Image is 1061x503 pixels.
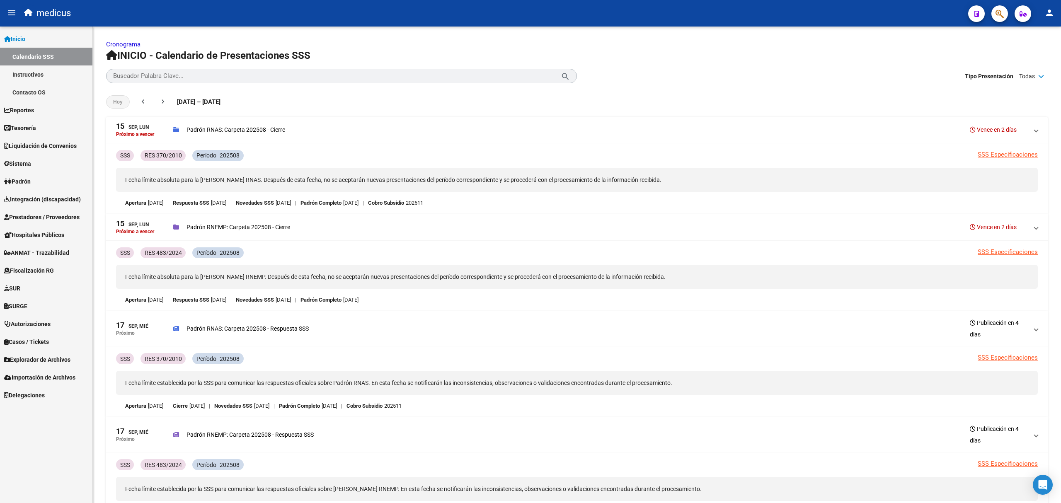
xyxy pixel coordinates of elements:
p: Próximo a vencer [116,229,154,235]
p: Padrón Completo [300,295,342,305]
span: Reportes [4,106,34,115]
p: SSS [120,354,130,363]
p: Cobro Subsidio [368,198,404,208]
span: Delegaciones [4,391,45,400]
p: Novedades SSS [236,295,274,305]
span: Tipo Presentación [965,72,1013,81]
p: RES 370/2010 [145,354,182,363]
span: Casos / Tickets [4,337,49,346]
div: Sep, Lun [116,123,149,131]
p: Período [196,151,216,160]
p: Período [196,354,216,363]
p: Próximo a vencer [116,131,154,137]
span: Liquidación de Convenios [4,141,77,150]
span: | [274,401,275,411]
span: SURGE [4,302,27,311]
p: Cobro Subsidio [346,401,383,411]
span: | [230,295,232,305]
span: 17 [116,322,124,329]
div: Open Intercom Messenger [1033,475,1053,495]
p: RES 483/2024 [145,460,182,469]
p: Novedades SSS [236,198,274,208]
span: Hospitales Públicos [4,230,64,239]
p: SSS [120,460,130,469]
p: Período [196,460,216,469]
span: Tesorería [4,123,36,133]
button: Hoy [106,95,130,109]
p: [DATE] [211,295,226,305]
p: Padrón RNAS: Carpeta 202508 - Cierre [187,125,285,134]
span: [DATE] – [DATE] [177,97,220,106]
p: [DATE] [276,295,291,305]
p: Período [196,248,216,257]
p: Próximo [116,330,135,336]
span: ANMAT - Trazabilidad [4,248,69,257]
mat-icon: chevron_left [139,97,147,106]
p: [DATE] [343,295,359,305]
p: Respuesta SSS [173,198,209,208]
p: Padrón Completo [300,198,342,208]
span: Integración (discapacidad) [4,195,81,204]
mat-icon: menu [7,8,17,18]
p: Fecha límite establecida por la SSS para comunicar las respuestas oficiales sobre [PERSON_NAME] R... [116,477,1038,501]
p: Padrón Completo [279,401,320,411]
div: Sep, Mié [116,428,148,436]
p: RES 483/2024 [145,248,182,257]
span: | [167,401,169,411]
span: Inicio [4,34,25,44]
span: Importación de Archivos [4,373,75,382]
p: Apertura [125,198,146,208]
span: | [341,401,342,411]
span: 15 [116,220,124,227]
mat-expansion-panel-header: 15Sep, LunPróximo a vencerPadrón RNEMP: Carpeta 202508 - CierreVence en 2 días [106,214,1048,241]
span: | [209,401,210,411]
a: SSS Especificaciones [978,460,1038,467]
p: Novedades SSS [214,401,252,411]
p: [DATE] [148,401,163,411]
mat-icon: search [561,71,570,81]
a: SSS Especificaciones [978,354,1038,361]
p: 202508 [220,460,240,469]
mat-icon: person [1044,8,1054,18]
a: Cronograma [106,41,140,48]
mat-expansion-panel-header: 17Sep, MiéPróximoPadrón RNAS: Carpeta 202508 - Respuesta SSSPublicación en 4 días [106,311,1048,346]
h3: Publicación en 4 días [970,423,1028,446]
p: 202508 [220,151,240,160]
h3: Vence en 2 días [970,124,1017,135]
p: [DATE] [148,198,163,208]
div: Sep, Lun [116,220,149,229]
span: 17 [116,428,124,435]
a: SSS Especificaciones [978,151,1038,158]
p: 202508 [220,248,240,257]
span: | [295,295,296,305]
span: Fiscalización RG [4,266,54,275]
p: Padrón RNEMP: Carpeta 202508 - Cierre [187,222,290,232]
p: [DATE] [148,295,163,305]
p: Padrón RNAS: Carpeta 202508 - Respuesta SSS [187,324,309,333]
span: medicus [36,4,71,22]
span: SUR [4,284,20,293]
mat-expansion-panel-header: 17Sep, MiéPróximoPadrón RNEMP: Carpeta 202508 - Respuesta SSSPublicación en 4 días [106,417,1048,452]
div: 15Sep, LunPróximo a vencerPadrón RNEMP: Carpeta 202508 - CierreVence en 2 días [106,241,1048,312]
p: 202511 [384,401,402,411]
p: Respuesta SSS [173,295,209,305]
p: Apertura [125,295,146,305]
p: [DATE] [276,198,291,208]
span: | [167,198,169,208]
p: [DATE] [322,401,337,411]
p: Fecha límite absoluta para la [PERSON_NAME] RNAS. Después de esta fecha, no se aceptarán nuevas p... [116,168,1038,192]
span: Padrón [4,177,31,186]
p: 202508 [220,354,240,363]
p: Próximo [116,436,135,442]
p: Apertura [125,401,146,411]
p: [DATE] [189,401,205,411]
p: [DATE] [211,198,226,208]
h3: Vence en 2 días [970,221,1017,233]
div: 17Sep, MiéPróximoPadrón RNAS: Carpeta 202508 - Respuesta SSSPublicación en 4 días [106,346,1048,417]
span: Explorador de Archivos [4,355,70,364]
p: [DATE] [343,198,359,208]
span: | [230,198,232,208]
p: RES 370/2010 [145,151,182,160]
mat-icon: chevron_right [159,97,167,106]
p: SSS [120,151,130,160]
